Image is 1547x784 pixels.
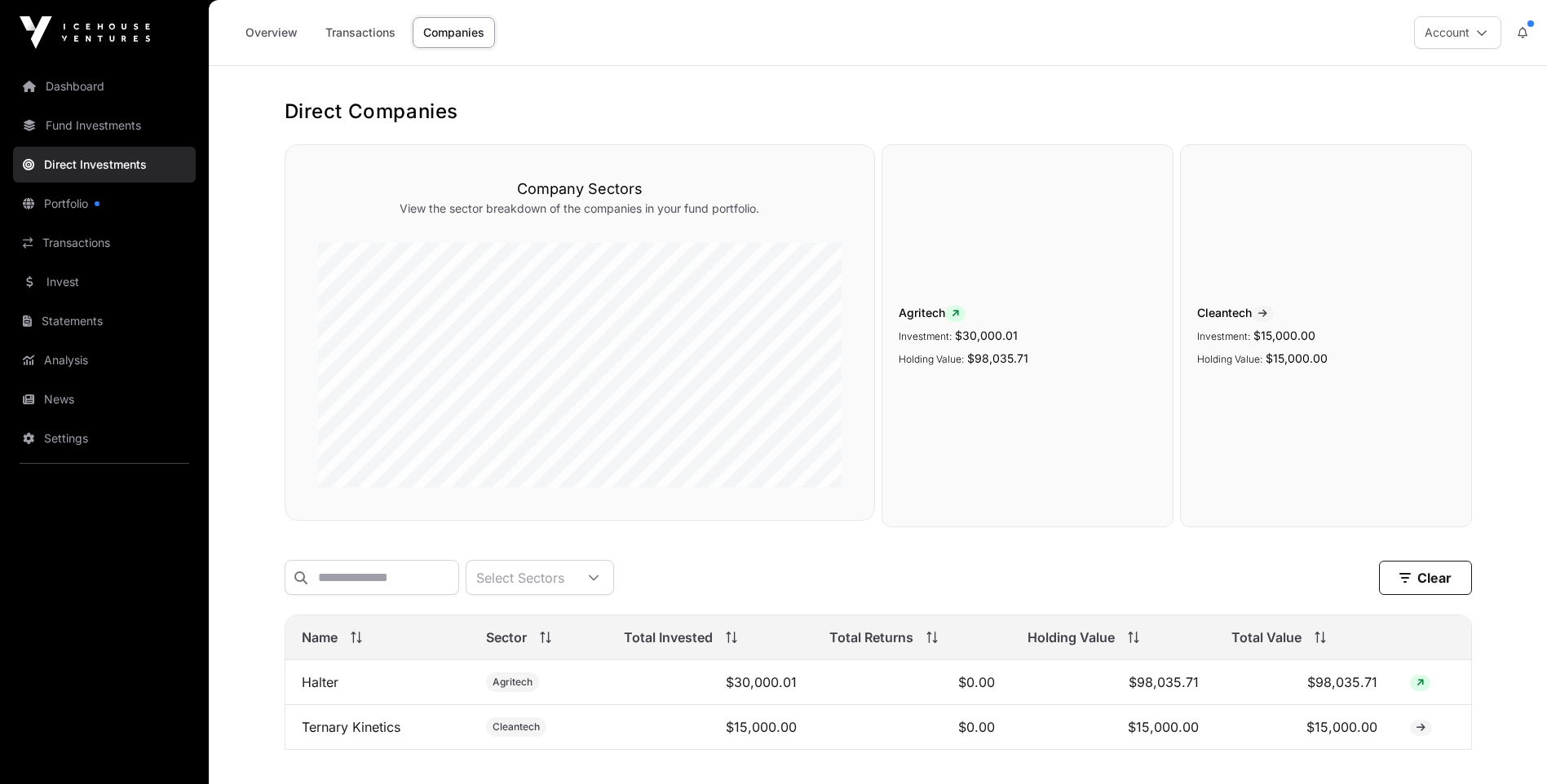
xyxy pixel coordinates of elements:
[493,720,540,733] span: Cleantech
[493,676,533,689] span: Agritech
[1197,330,1250,342] span: Investment:
[235,17,308,48] a: Overview
[13,147,196,183] a: Direct Investments
[899,353,964,365] span: Holding Value:
[315,17,406,48] a: Transactions
[813,705,1012,750] td: $0.00
[899,330,952,342] span: Investment:
[318,178,842,200] h3: Company Sectors
[302,719,400,735] a: Ternary Kinetics
[829,628,913,647] span: Total Returns
[1197,305,1455,322] span: Cleantech
[13,68,196,104] a: Dashboard
[13,303,196,339] a: Statements
[302,628,338,647] span: Name
[13,381,196,417] a: News
[285,99,1472,125] h1: Direct Companies
[624,628,713,647] span: Total Invested
[1253,328,1315,342] span: $15,000.00
[1465,706,1547,784] iframe: Chat Widget
[1231,628,1302,647] span: Total Value
[20,16,150,49] img: Icehouse Ventures Logo
[967,351,1028,365] span: $98,035.71
[1215,705,1395,750] td: $15,000.00
[608,705,813,750] td: $15,000.00
[466,561,574,594] div: Select Sectors
[899,305,1156,322] span: Agritech
[13,225,196,261] a: Transactions
[1266,351,1328,365] span: $15,000.00
[1414,16,1501,49] button: Account
[13,264,196,300] a: Invest
[318,200,842,217] p: View the sector breakdown of the companies in your fund portfolio.
[13,421,196,456] a: Settings
[1379,561,1472,595] button: Clear
[13,186,196,222] a: Portfolio
[13,342,196,378] a: Analysis
[608,660,813,705] td: $30,000.01
[813,660,1012,705] td: $0.00
[13,108,196,143] a: Fund Investments
[955,328,1018,342] span: $30,000.01
[486,628,527,647] span: Sector
[302,674,338,690] a: Halter
[1028,628,1115,647] span: Holding Value
[1011,660,1214,705] td: $98,035.71
[1011,705,1214,750] td: $15,000.00
[1197,353,1262,365] span: Holding Value:
[413,17,495,48] a: Companies
[1215,660,1395,705] td: $98,035.71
